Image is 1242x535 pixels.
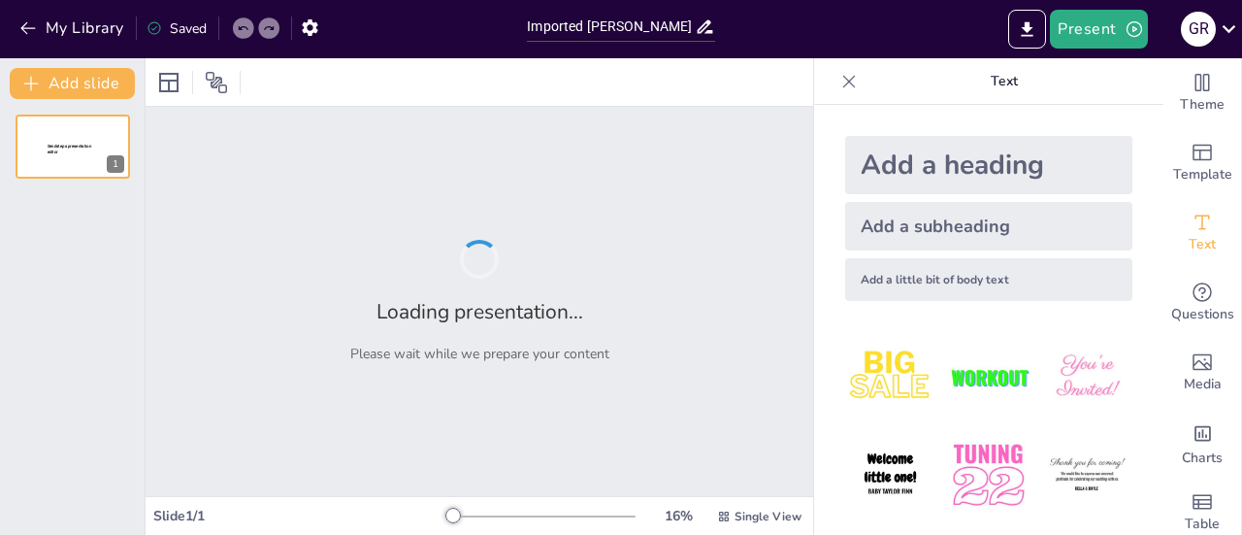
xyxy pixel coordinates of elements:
[1008,10,1046,49] button: Export to PowerPoint
[1163,408,1241,478] div: Add charts and graphs
[350,345,609,363] p: Please wait while we prepare your content
[1163,268,1241,338] div: Get real-time input from your audience
[10,68,135,99] button: Add slide
[107,155,124,173] div: 1
[1042,430,1132,520] img: 6.jpeg
[1181,12,1216,47] div: G R
[527,13,694,41] input: Insert title
[376,298,583,325] h2: Loading presentation...
[147,19,207,38] div: Saved
[1185,514,1220,535] span: Table
[1184,374,1222,395] span: Media
[845,136,1132,194] div: Add a heading
[845,258,1132,301] div: Add a little bit of body text
[16,115,130,179] div: 1
[1181,10,1216,49] button: G R
[1163,338,1241,408] div: Add images, graphics, shapes or video
[153,507,449,525] div: Slide 1 / 1
[1173,164,1232,185] span: Template
[153,67,184,98] div: Layout
[1042,332,1132,422] img: 3.jpeg
[1171,304,1234,325] span: Questions
[1182,448,1223,469] span: Charts
[1163,128,1241,198] div: Add ready made slides
[943,430,1033,520] img: 5.jpeg
[735,509,801,524] span: Single View
[48,144,91,154] span: Sendsteps presentation editor
[1163,58,1241,128] div: Change the overall theme
[845,202,1132,251] div: Add a subheading
[943,332,1033,422] img: 2.jpeg
[1180,94,1225,116] span: Theme
[1189,234,1216,255] span: Text
[1163,198,1241,268] div: Add text boxes
[845,430,935,520] img: 4.jpeg
[1050,10,1147,49] button: Present
[655,507,702,525] div: 16 %
[15,13,132,44] button: My Library
[205,71,228,94] span: Position
[865,58,1144,105] p: Text
[845,332,935,422] img: 1.jpeg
